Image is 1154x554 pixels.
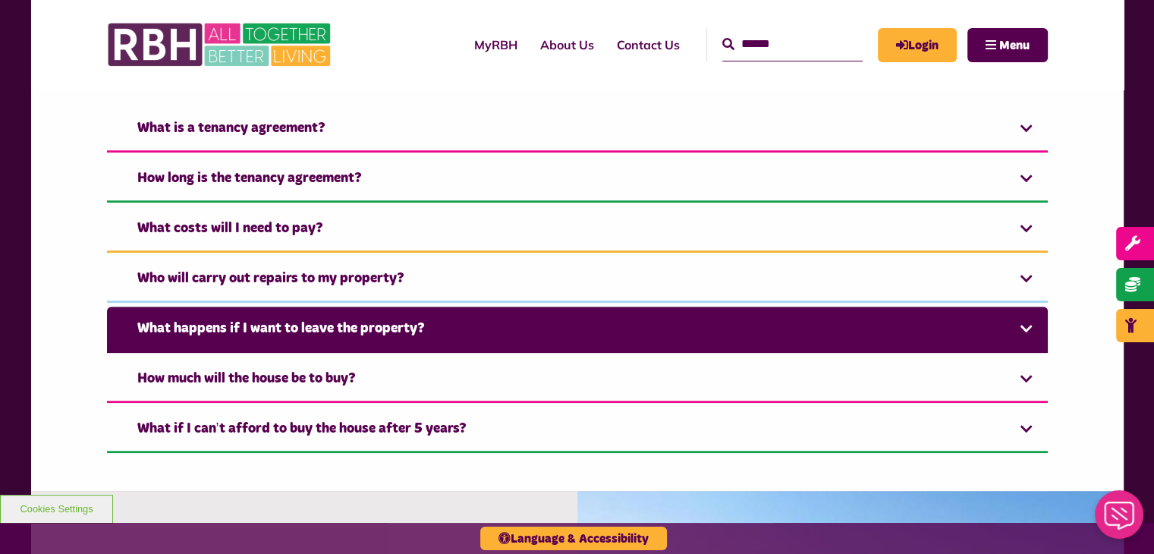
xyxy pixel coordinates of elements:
[107,206,1048,253] a: What costs will I need to pay?
[107,106,1048,153] a: What is a tenancy agreement?
[999,39,1030,52] span: Menu
[107,357,1048,403] a: How much will the house be to buy?
[529,24,605,65] a: About Us
[463,24,529,65] a: MyRBH
[107,156,1048,203] a: How long is the tenancy agreement?
[722,28,863,61] input: Search
[967,28,1048,62] button: Navigation
[1086,486,1154,554] iframe: Netcall Web Assistant for live chat
[107,257,1048,303] a: Who will carry out repairs to my property?
[605,24,691,65] a: Contact Us
[878,28,957,62] a: MyRBH
[480,527,667,550] button: Language & Accessibility
[107,307,1048,353] a: What happens if I want to leave the property?
[107,15,335,74] img: RBH
[107,407,1048,453] a: What if I can’t afford to buy the house after 5 years?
